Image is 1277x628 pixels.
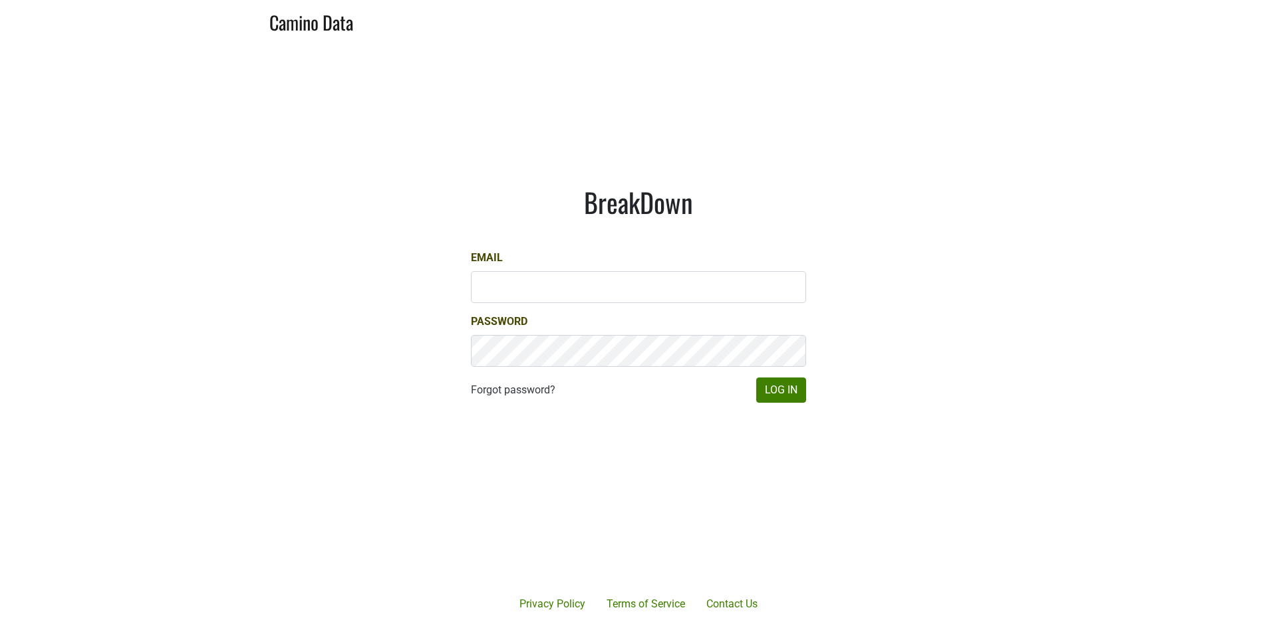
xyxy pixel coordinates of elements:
a: Camino Data [269,5,353,37]
a: Contact Us [696,591,768,617]
h1: BreakDown [471,186,806,218]
a: Forgot password? [471,382,555,398]
a: Privacy Policy [509,591,596,617]
button: Log In [756,377,806,403]
label: Password [471,314,527,330]
label: Email [471,250,503,266]
a: Terms of Service [596,591,696,617]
